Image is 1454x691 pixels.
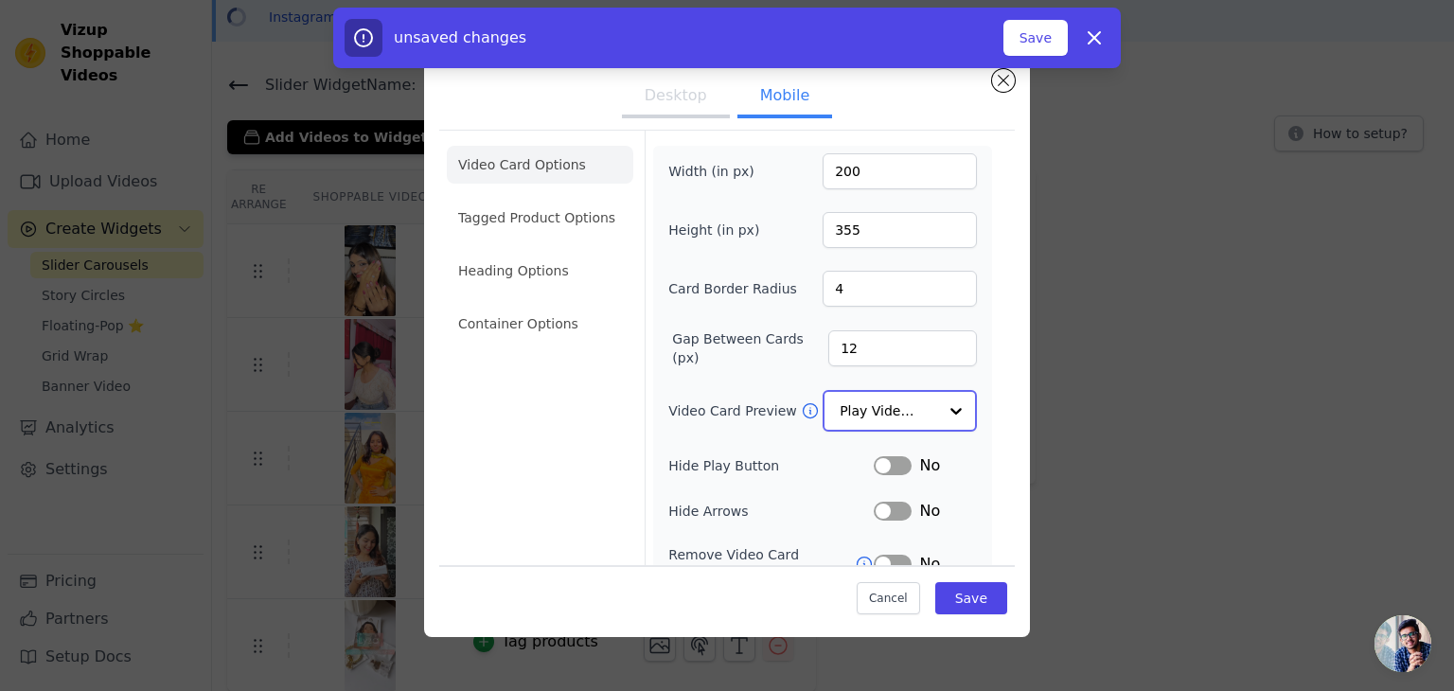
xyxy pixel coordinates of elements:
li: Video Card Options [447,146,633,184]
span: No [919,500,940,523]
li: Heading Options [447,252,633,290]
label: Card Border Radius [668,279,797,298]
li: Container Options [447,305,633,343]
label: Hide Play Button [668,456,874,475]
span: No [919,553,940,576]
li: Tagged Product Options [447,199,633,237]
span: No [919,454,940,477]
label: Remove Video Card Shadow [668,545,855,583]
button: Cancel [857,582,920,614]
div: Open chat [1374,615,1431,672]
button: Mobile [737,77,832,118]
button: Close modal [992,69,1015,92]
label: Height (in px) [668,221,771,239]
span: unsaved changes [394,28,526,46]
label: Video Card Preview [668,401,800,420]
button: Save [1003,20,1068,56]
button: Save [935,582,1007,614]
label: Width (in px) [668,162,771,181]
button: Desktop [622,77,730,118]
label: Gap Between Cards (px) [672,329,828,367]
label: Hide Arrows [668,502,874,521]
